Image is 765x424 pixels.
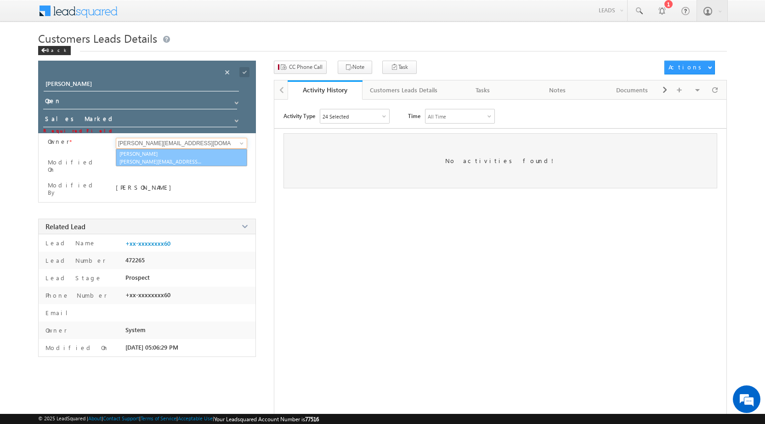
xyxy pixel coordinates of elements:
[43,95,237,109] input: Status
[125,326,146,334] span: System
[43,113,237,127] input: Stage
[116,149,247,166] a: [PERSON_NAME]
[119,158,202,165] span: [PERSON_NAME][EMAIL_ADDRESS][DOMAIN_NAME]
[338,61,372,74] button: Note
[48,48,154,60] div: Chat with us now
[521,80,595,100] a: Notes
[43,291,107,299] label: Phone Number
[125,344,178,351] span: [DATE] 05:06:29 PM
[230,96,241,105] a: Show All Items
[528,85,587,96] div: Notes
[602,85,662,96] div: Documents
[43,239,96,247] label: Lead Name
[363,80,446,100] a: Customers Leads Details
[16,48,39,60] img: d_60004797649_company_0_60004797649
[125,291,170,299] span: +xx-xxxxxxxx60
[48,181,104,196] label: Modified By
[370,85,437,96] div: Customers Leads Details
[288,80,363,100] a: Activity History
[125,256,145,264] span: 472265
[48,138,69,145] label: Owner
[323,113,349,119] div: 24 Selected
[43,309,75,317] label: Email
[274,61,327,74] button: CC Phone Call
[125,240,170,247] a: +xx-xxxxxxxx60
[38,31,157,45] span: Customers Leads Details
[88,415,102,421] a: About
[43,274,102,282] label: Lead Stage
[125,283,167,295] em: Start Chat
[45,222,85,231] span: Related Lead
[320,109,389,123] div: Owner Changed,Status Changed,Stage Changed,Source Changed,Notes & 19 more..
[214,416,319,423] span: Your Leadsquared Account Number is
[446,80,521,100] a: Tasks
[43,256,106,264] label: Lead Number
[428,113,446,119] div: All Time
[43,326,67,334] label: Owner
[235,139,246,148] a: Show All Items
[669,63,705,71] div: Actions
[48,158,104,173] label: Modified On
[141,415,176,421] a: Terms of Service
[453,85,512,96] div: Tasks
[178,415,213,421] a: Acceptable Use
[151,5,173,27] div: Minimize live chat window
[43,344,109,351] label: Modified On
[125,274,150,281] span: Prospect
[38,46,71,55] div: Back
[116,183,246,191] div: [PERSON_NAME]
[382,61,417,74] button: Task
[305,416,319,423] span: 77516
[103,415,139,421] a: Contact Support
[664,61,715,74] button: Actions
[116,138,247,149] input: Type to Search
[283,109,315,123] span: Activity Type
[595,80,670,100] a: Documents
[295,85,356,94] div: Activity History
[408,109,420,123] span: Time
[12,85,168,275] textarea: Type your message and hit 'Enter'
[283,133,717,188] div: No activities found!
[289,63,323,71] span: CC Phone Call
[38,415,319,423] span: © 2025 LeadSquared | | | | |
[44,79,239,91] input: Opportunity Name Opportunity Name
[230,114,241,123] a: Show All Items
